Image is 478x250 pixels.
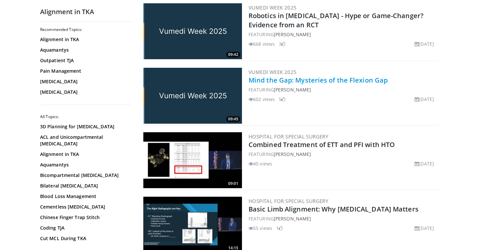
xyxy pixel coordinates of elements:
[249,4,297,11] a: Vumedi Week 2025
[40,162,129,168] a: Aquamantys
[40,172,129,179] a: Bicompartmental [MEDICAL_DATA]
[249,133,328,140] a: Hospital for Special Surgery
[249,69,297,75] a: Vumedi Week 2025
[249,96,275,103] li: 602 views
[40,68,129,74] a: Pain Management
[143,132,242,188] a: 09:01
[274,87,311,93] a: [PERSON_NAME]
[249,151,437,158] div: FEATURING
[249,40,275,47] li: 668 views
[415,40,434,47] li: [DATE]
[143,3,242,59] a: 09:42
[40,89,129,95] a: [MEDICAL_DATA]
[40,214,129,221] a: Chinese Finger Trap Stitch
[274,215,311,222] a: [PERSON_NAME]
[40,193,129,200] a: Blood Loss Management
[40,27,131,32] h2: Recommended Topics:
[143,132,242,188] img: 467ac221-1af6-469f-b1aa-f8ffed34878d.300x170_q85_crop-smart_upscale.jpg
[249,31,437,38] div: FEATURING
[40,114,131,119] h2: All Topics:
[249,225,272,232] li: 55 views
[226,116,240,122] span: 09:45
[249,11,423,29] a: Robotics in [MEDICAL_DATA] - Hype or Game-Changer? Evidence from an RCT
[143,68,242,124] img: 6fe128b0-cb83-4ab3-bf65-d0d5a1de85a9.jpg.300x170_q85_crop-smart_upscale.jpg
[40,47,129,53] a: Aquamantys
[274,31,311,37] a: [PERSON_NAME]
[415,96,434,103] li: [DATE]
[279,40,285,47] li: 3
[40,225,129,231] a: Coding TJA
[276,225,283,232] li: 1
[249,205,418,213] a: Basic Limb Alignment: Why [MEDICAL_DATA] Matters
[143,3,242,59] img: ac8e8238-165a-4ac4-92b1-6d6047489aa4.jpg.300x170_q85_crop-smart_upscale.jpg
[40,151,129,158] a: Alignment in TKA
[226,181,240,187] span: 09:01
[249,140,395,149] a: Combined Treatment of ETT and PFI with HTO
[249,198,328,204] a: Hospital for Special Surgery
[274,151,311,157] a: [PERSON_NAME]
[40,78,129,85] a: [MEDICAL_DATA]
[249,86,437,93] div: FEATURING
[415,225,434,232] li: [DATE]
[40,134,129,147] a: ACL and Unicompartmental [MEDICAL_DATA]
[226,52,240,58] span: 09:42
[40,204,129,210] a: Cementless [MEDICAL_DATA]
[143,68,242,124] a: 09:45
[40,183,129,189] a: Bilateral [MEDICAL_DATA]
[40,123,129,130] a: 3D Planning for [MEDICAL_DATA]
[415,160,434,167] li: [DATE]
[249,215,437,222] div: FEATURING
[40,235,129,242] a: Cut MCL During TKA
[40,8,132,16] h2: Alignment in TKA
[40,57,129,64] a: Outpatient TJA
[279,96,285,103] li: 5
[249,160,272,167] li: 40 views
[249,76,388,85] a: Mind the Gap: Mysteries of the Flexion Gap
[40,36,129,43] a: Alignment in TKA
